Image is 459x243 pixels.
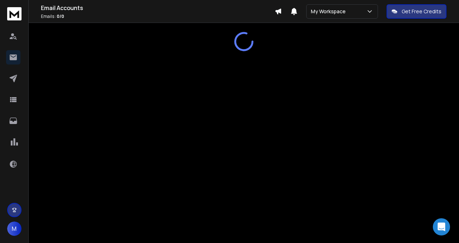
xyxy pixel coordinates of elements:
[387,4,446,19] button: Get Free Credits
[7,7,22,20] img: logo
[57,13,64,19] span: 0 / 0
[41,4,275,12] h1: Email Accounts
[402,8,441,15] p: Get Free Credits
[311,8,349,15] p: My Workspace
[7,221,22,236] button: M
[41,14,275,19] p: Emails :
[433,218,450,235] div: Open Intercom Messenger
